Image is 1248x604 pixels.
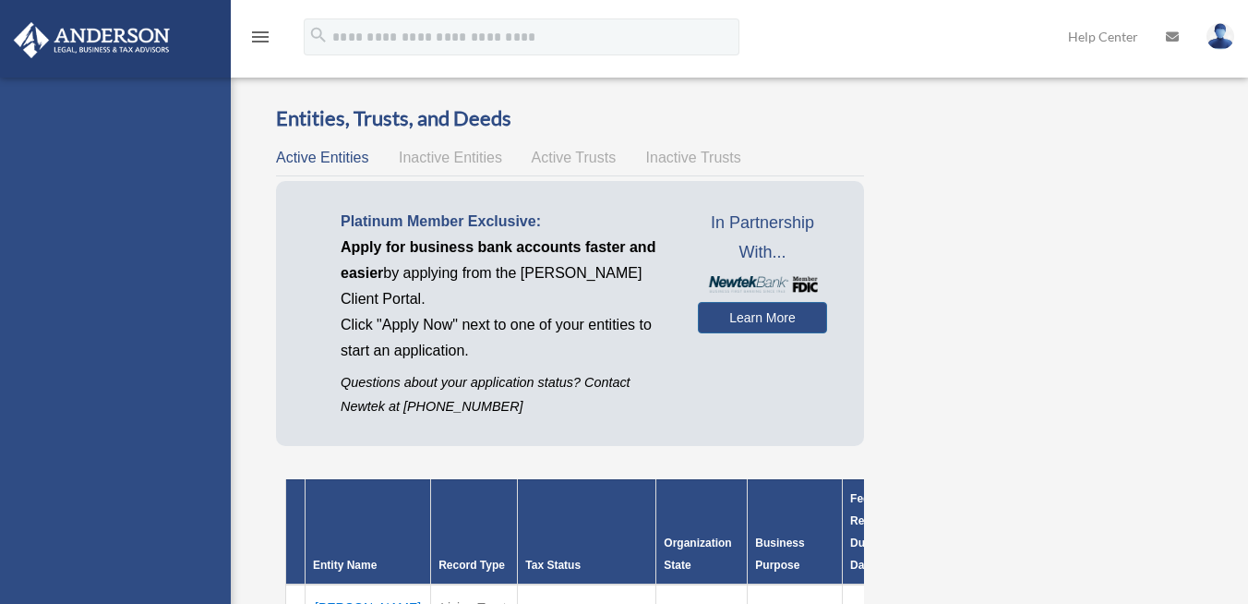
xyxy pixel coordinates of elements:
h3: Entities, Trusts, and Deeds [276,104,864,133]
span: Apply for business bank accounts faster and easier [341,239,655,281]
th: Tax Status [518,479,656,585]
i: search [308,25,329,45]
span: Active Entities [276,150,368,165]
p: Questions about your application status? Contact Newtek at [PHONE_NUMBER] [341,371,670,417]
p: Click "Apply Now" next to one of your entities to start an application. [341,312,670,364]
th: Business Purpose [748,479,843,585]
th: Organization State [656,479,748,585]
p: Platinum Member Exclusive: [341,209,670,235]
img: User Pic [1206,23,1234,50]
img: Anderson Advisors Platinum Portal [8,22,175,58]
span: Inactive Trusts [646,150,741,165]
span: In Partnership With... [698,209,826,267]
th: Federal Return Due Date [843,479,903,585]
a: Learn More [698,302,826,333]
span: Active Trusts [532,150,617,165]
i: menu [249,26,271,48]
a: menu [249,32,271,48]
img: NewtekBankLogoSM.png [707,276,817,292]
span: Inactive Entities [399,150,502,165]
p: by applying from the [PERSON_NAME] Client Portal. [341,235,670,312]
th: Entity Name [306,479,431,585]
th: Record Type [431,479,518,585]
